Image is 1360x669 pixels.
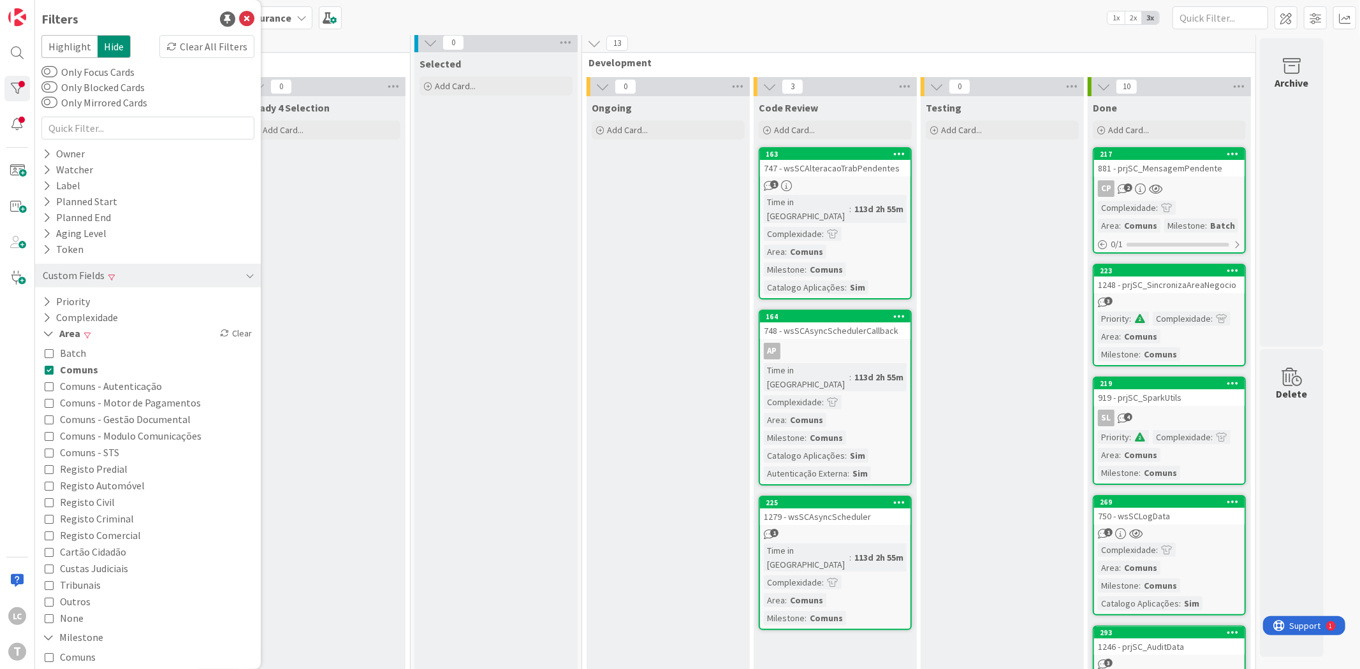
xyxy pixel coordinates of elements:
div: SL [1098,410,1115,426]
span: : [845,280,847,294]
label: Only Mirrored Cards [41,95,147,110]
button: Comuns - Gestão Documental [45,411,191,428]
span: : [1119,329,1121,343]
div: 113d 2h 55m [851,202,907,216]
div: T [8,643,26,661]
div: 269750 - wsSCLogData [1094,496,1245,524]
div: Planned Start [41,194,119,210]
span: Add Card... [1108,124,1149,136]
span: Custas Judiciais [60,560,128,577]
div: Comuns [1121,448,1160,462]
span: Add Card... [435,80,476,92]
span: 3 [1104,659,1113,667]
div: 163747 - wsSCAlteracaoTrabPendentes [760,148,910,176]
div: 2231248 - prjSC_SincronizaAreaNegocio [1094,265,1245,293]
span: : [1179,596,1181,610]
div: Area [1098,329,1119,343]
button: Registo Comercial [45,527,141,543]
div: 293 [1094,627,1245,638]
span: 0 [442,35,464,50]
div: Comuns [807,611,846,625]
button: Batch [45,345,86,361]
div: Owner [41,146,86,162]
div: SL [1094,410,1245,426]
div: Comuns [1121,219,1160,233]
div: 1246 - prjSC_AuditData [1094,638,1245,655]
span: : [785,413,787,427]
div: 269 [1094,496,1245,508]
span: Tribunais [60,577,101,593]
div: 748 - wsSCAsyncSchedulerCallback [760,322,910,339]
div: Comuns [1141,347,1180,361]
span: 3x [1142,11,1159,24]
img: Visit kanbanzone.com [8,8,26,26]
span: : [785,245,787,259]
div: Milestone [764,431,805,445]
span: : [1129,430,1131,444]
div: Complexidade [764,395,822,409]
button: Outros [45,593,91,610]
div: Comuns [787,593,826,607]
div: 163 [760,148,910,160]
div: Complexidade [764,227,822,241]
button: Only Blocked Cards [41,81,57,94]
span: 1 [1104,528,1113,536]
span: None [60,610,84,626]
span: : [1211,312,1213,326]
span: 13 [606,36,628,51]
button: Registo Automóvel [45,477,145,494]
span: Registo Automóvel [60,477,145,494]
div: Sim [1181,596,1203,610]
span: : [1139,466,1141,480]
span: : [1139,579,1141,593]
div: 881 - prjSC_MensagemPendente [1094,160,1245,176]
button: Comuns - Autenticação [45,378,162,394]
span: Outros [60,593,91,610]
div: Area [1098,561,1119,575]
span: : [1129,312,1131,326]
span: : [845,449,847,463]
span: Development [589,56,1239,69]
span: Comuns - Gestão Documental [60,411,191,428]
div: Delete [1276,386,1308,401]
div: Milestone [1098,347,1139,361]
div: Time in [GEOGRAPHIC_DATA] [764,363,849,391]
div: Planned End [41,210,112,226]
span: Batch [60,345,86,361]
div: Area [1098,219,1119,233]
div: 113d 2h 55m [851,550,907,565]
span: : [822,575,824,589]
span: : [1156,201,1158,215]
div: Complexidade [1098,543,1156,557]
span: Comuns - Autenticação [60,378,162,394]
span: 1 [770,529,779,537]
button: Complexidade [41,310,119,326]
div: Filters [41,10,78,29]
div: Milestone [764,611,805,625]
span: 10 [1116,79,1137,94]
button: Comuns [45,649,96,665]
span: 1 [770,180,779,189]
span: : [1139,347,1141,361]
span: Ongoing [592,101,632,114]
div: 225 [760,497,910,508]
span: 0 / 1 [1111,238,1123,251]
span: : [805,263,807,277]
div: 225 [766,498,910,507]
div: 750 - wsSCLogData [1094,508,1245,524]
div: Milestone [1098,579,1139,593]
div: AP [764,343,780,359]
button: Comuns [45,361,98,378]
span: : [1119,561,1121,575]
div: 164748 - wsSCAsyncSchedulerCallback [760,311,910,339]
div: Comuns [1141,466,1180,480]
span: Add Card... [774,124,815,136]
div: Sim [849,466,871,480]
span: Cartão Cidadão [60,543,126,560]
span: : [849,202,851,216]
div: Area [1098,448,1119,462]
div: Catalogo Aplicações [1098,596,1179,610]
div: 293 [1100,628,1245,637]
div: Sim [847,280,868,294]
button: Cartão Cidadão [45,543,126,560]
